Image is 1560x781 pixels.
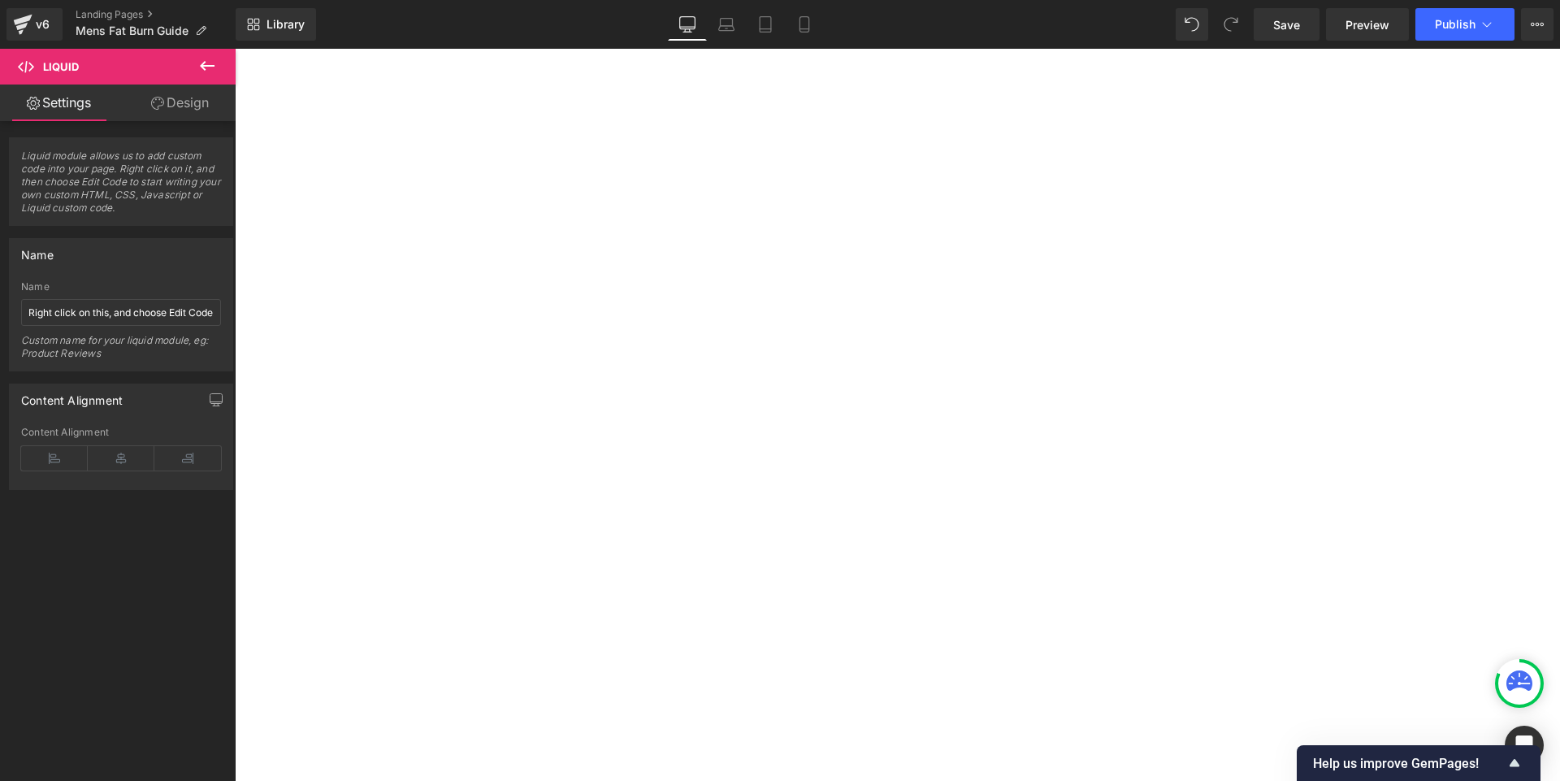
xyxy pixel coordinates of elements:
span: Library [266,17,305,32]
button: Redo [1215,8,1247,41]
a: Laptop [707,8,746,41]
div: v6 [32,14,53,35]
span: Mens Fat Burn Guide [76,24,188,37]
div: Content Alignment [21,427,221,438]
div: Name [21,281,221,293]
span: Help us improve GemPages! [1313,756,1505,771]
a: Tablet [746,8,785,41]
div: Custom name for your liquid module, eg: Product Reviews [21,334,221,371]
span: Liquid module allows us to add custom code into your page. Right click on it, and then choose Edi... [21,150,221,225]
span: Publish [1435,18,1475,31]
div: Open Intercom Messenger [1505,726,1544,765]
a: Mobile [785,8,824,41]
a: Preview [1326,8,1409,41]
div: Name [21,239,54,262]
a: v6 [6,8,63,41]
a: Design [121,85,239,121]
a: Landing Pages [76,8,236,21]
div: Content Alignment [21,384,123,407]
button: Undo [1176,8,1208,41]
button: More [1521,8,1553,41]
span: Preview [1345,16,1389,33]
a: Desktop [668,8,707,41]
button: Show survey - Help us improve GemPages! [1313,753,1524,773]
span: Liquid [43,60,79,73]
a: New Library [236,8,316,41]
button: Publish [1415,8,1514,41]
span: Save [1273,16,1300,33]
